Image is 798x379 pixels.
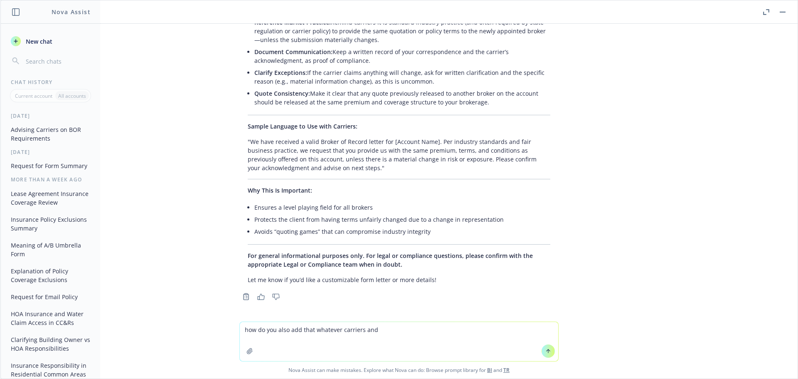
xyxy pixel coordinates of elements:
[503,367,510,374] a: TR
[254,89,310,97] span: Quote Consistency:
[15,92,52,99] p: Current account
[7,159,94,173] button: Request for Form Summary
[7,34,94,49] button: New chat
[240,322,558,361] textarea: how do you also add that whatever carriers and
[254,201,550,213] li: Ensures a level playing field for all brokers
[4,362,794,379] span: Nova Assist can make mistakes. Explore what Nova can do: Browse prompt library for and
[269,291,283,302] button: Thumbs down
[1,112,100,119] div: [DATE]
[1,176,100,183] div: More than a week ago
[52,7,91,16] h1: Nova Assist
[248,137,550,172] p: "We have received a valid Broker of Record letter for [Account Name]. Per industry standards and ...
[254,67,550,87] li: If the carrier claims anything will change, ask for written clarification and the specific reason...
[254,69,307,77] span: Clarify Exceptions:
[248,275,550,284] p: Let me know if you’d like a customizable form letter or more details!
[254,46,550,67] li: Keep a written record of your correspondence and the carrier’s acknowledgment, as proof of compli...
[254,48,332,56] span: Document Communication:
[7,123,94,145] button: Advising Carriers on BOR Requirements
[1,149,100,156] div: [DATE]
[248,122,357,130] span: Sample Language to Use with Carriers:
[24,37,52,46] span: New chat
[24,55,90,67] input: Search chats
[254,16,550,46] li: Remind carriers it is standard industry practice (and often required by state regulation or carri...
[7,264,94,287] button: Explanation of Policy Coverage Exclusions
[242,293,250,300] svg: Copy to clipboard
[58,92,86,99] p: All accounts
[248,252,533,268] span: For general informational purposes only. For legal or compliance questions, please confirm with t...
[7,213,94,235] button: Insurance Policy Exclusions Summary
[7,307,94,329] button: HOA Insurance and Water Claim Access in CC&Rs
[7,238,94,261] button: Meaning of A/B Umbrella Form
[487,367,492,374] a: BI
[7,290,94,304] button: Request for Email Policy
[7,333,94,355] button: Clarifying Building Owner vs HOA Responsibilities
[248,186,312,194] span: Why This Is Important:
[254,213,550,225] li: Protects the client from having terms unfairly changed due to a change in representation
[7,187,94,209] button: Lease Agreement Insurance Coverage Review
[254,225,550,238] li: Avoids “quoting games” that can compromise industry integrity
[254,87,550,108] li: Make it clear that any quote previously released to another broker on the account should be relea...
[1,79,100,86] div: Chat History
